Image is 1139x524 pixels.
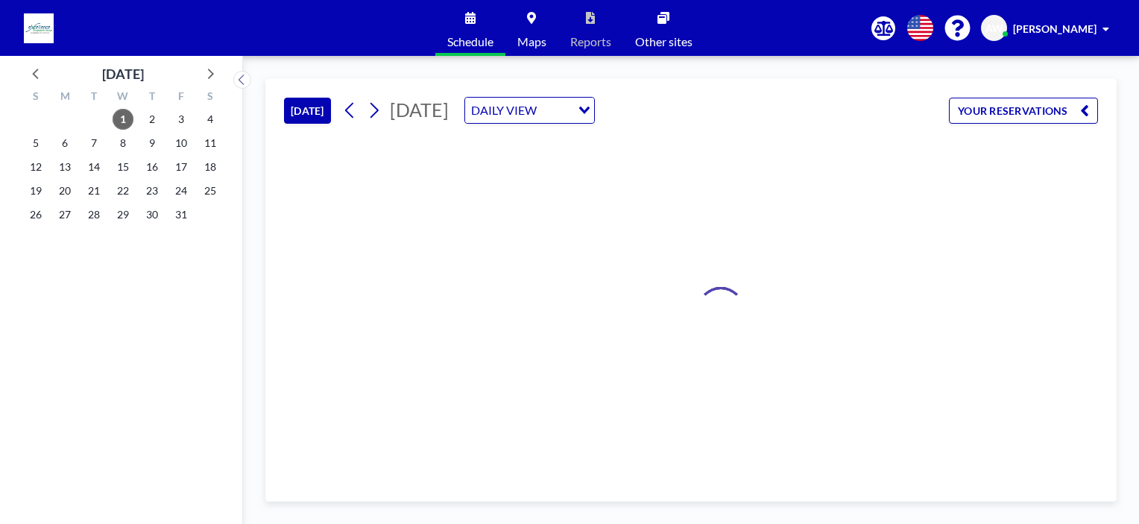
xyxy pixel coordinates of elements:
[200,180,221,201] span: Saturday, October 25, 2025
[113,133,133,154] span: Wednesday, October 8, 2025
[468,101,540,120] span: DAILY VIEW
[137,88,166,107] div: T
[200,133,221,154] span: Saturday, October 11, 2025
[447,36,493,48] span: Schedule
[22,88,51,107] div: S
[54,157,75,177] span: Monday, October 13, 2025
[109,88,138,107] div: W
[171,180,192,201] span: Friday, October 24, 2025
[171,157,192,177] span: Friday, October 17, 2025
[465,98,594,123] div: Search for option
[1013,22,1097,35] span: [PERSON_NAME]
[113,157,133,177] span: Wednesday, October 15, 2025
[142,157,163,177] span: Thursday, October 16, 2025
[83,133,104,154] span: Tuesday, October 7, 2025
[102,63,144,84] div: [DATE]
[25,204,46,225] span: Sunday, October 26, 2025
[195,88,224,107] div: S
[166,88,195,107] div: F
[80,88,109,107] div: T
[54,180,75,201] span: Monday, October 20, 2025
[142,109,163,130] span: Thursday, October 2, 2025
[142,204,163,225] span: Thursday, October 30, 2025
[284,98,331,124] button: [DATE]
[83,180,104,201] span: Tuesday, October 21, 2025
[83,204,104,225] span: Tuesday, October 28, 2025
[24,13,54,43] img: organization-logo
[949,98,1098,124] button: YOUR RESERVATIONS
[200,157,221,177] span: Saturday, October 18, 2025
[54,204,75,225] span: Monday, October 27, 2025
[985,22,1003,35] span: AW
[142,133,163,154] span: Thursday, October 9, 2025
[25,133,46,154] span: Sunday, October 5, 2025
[25,180,46,201] span: Sunday, October 19, 2025
[113,204,133,225] span: Wednesday, October 29, 2025
[51,88,80,107] div: M
[25,157,46,177] span: Sunday, October 12, 2025
[635,36,692,48] span: Other sites
[113,109,133,130] span: Wednesday, October 1, 2025
[541,101,569,120] input: Search for option
[54,133,75,154] span: Monday, October 6, 2025
[517,36,546,48] span: Maps
[142,180,163,201] span: Thursday, October 23, 2025
[113,180,133,201] span: Wednesday, October 22, 2025
[171,133,192,154] span: Friday, October 10, 2025
[83,157,104,177] span: Tuesday, October 14, 2025
[570,36,611,48] span: Reports
[171,204,192,225] span: Friday, October 31, 2025
[390,98,449,121] span: [DATE]
[171,109,192,130] span: Friday, October 3, 2025
[200,109,221,130] span: Saturday, October 4, 2025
